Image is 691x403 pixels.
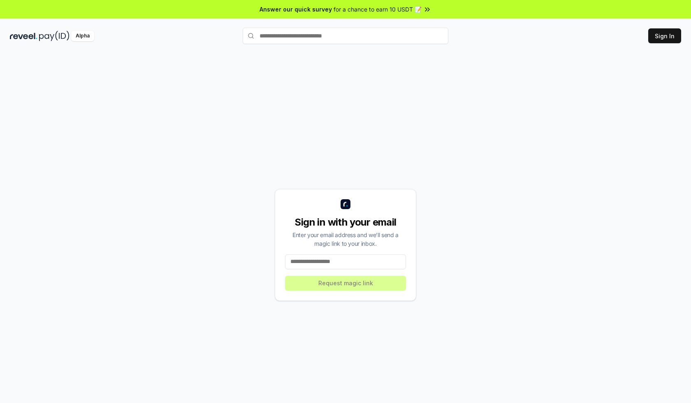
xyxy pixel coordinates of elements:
[285,216,406,229] div: Sign in with your email
[10,31,37,41] img: reveel_dark
[71,31,94,41] div: Alpha
[39,31,70,41] img: pay_id
[285,231,406,248] div: Enter your email address and we’ll send a magic link to your inbox.
[260,5,332,14] span: Answer our quick survey
[648,28,681,43] button: Sign In
[334,5,422,14] span: for a chance to earn 10 USDT 📝
[341,199,350,209] img: logo_small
